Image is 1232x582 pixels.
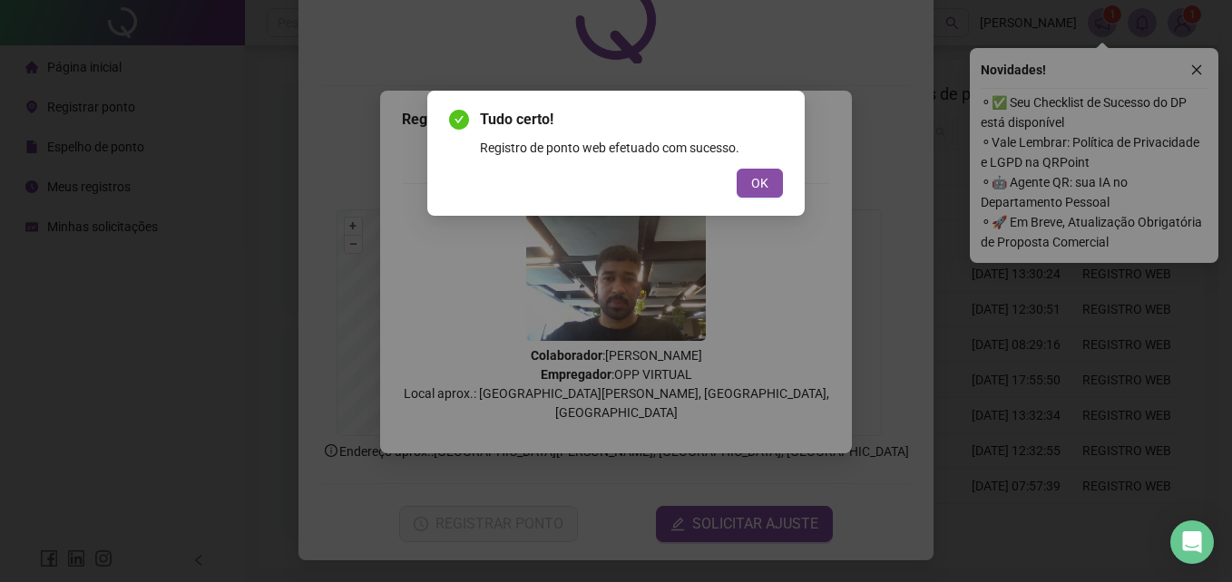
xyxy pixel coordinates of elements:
[449,110,469,130] span: check-circle
[737,169,783,198] button: OK
[480,138,783,158] div: Registro de ponto web efetuado com sucesso.
[751,173,768,193] span: OK
[1170,520,1214,564] div: Open Intercom Messenger
[480,109,783,131] span: Tudo certo!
